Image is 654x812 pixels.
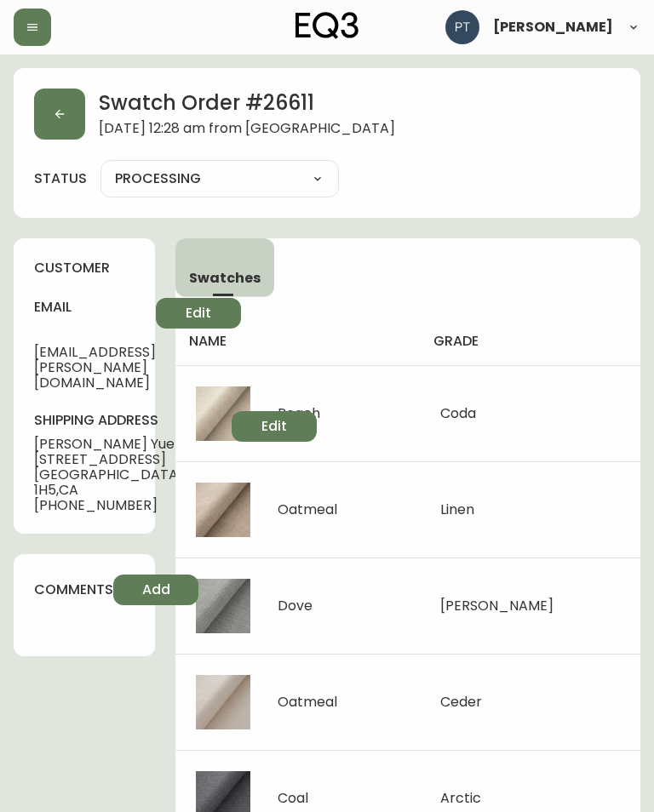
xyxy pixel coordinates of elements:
[34,437,232,452] span: [PERSON_NAME] Yue
[278,502,337,518] div: Oatmeal
[440,500,474,519] span: Linen
[440,788,481,808] span: Arctic
[99,121,395,140] span: [DATE] 12:28 am from [GEOGRAPHIC_DATA]
[196,483,250,537] img: cc1f025a-49a4-444f-bdc1-b76d9f656b6b.jpg-thumb.jpg
[34,345,156,391] span: [EMAIL_ADDRESS][PERSON_NAME][DOMAIN_NAME]
[433,332,627,351] h4: grade
[440,403,476,423] span: Coda
[261,417,287,436] span: Edit
[295,12,359,39] img: logo
[196,386,250,441] img: d3ace5b6-1f14-4d96-8949-c2829c465f93.jpg-thumb.jpg
[34,411,232,430] h4: shipping address
[445,10,479,44] img: 986dcd8e1aab7847125929f325458823
[196,675,250,729] img: 4b3eea74-0bcb-41d3-add7-ffd00b63d92b.jpg-thumb.jpg
[34,259,135,277] h4: customer
[99,89,395,121] h2: Swatch Order # 26611
[232,411,317,442] button: Edit
[34,580,113,599] h4: comments
[189,332,406,351] h4: name
[113,575,198,605] button: Add
[34,467,232,498] span: [GEOGRAPHIC_DATA] , AB , T5Y 1H5 , CA
[196,579,250,633] img: a7f53d7e-7941-4ebf-a252-018f409258b7.jpg-thumb.jpg
[189,269,261,287] span: Swatches
[34,298,156,317] h4: email
[440,596,554,615] span: [PERSON_NAME]
[493,20,613,34] span: [PERSON_NAME]
[34,169,87,188] label: status
[34,498,232,513] span: [PHONE_NUMBER]
[34,452,232,467] span: [STREET_ADDRESS]
[278,598,313,614] div: Dove
[156,298,241,329] button: Edit
[142,580,170,599] span: Add
[278,406,320,421] div: Beach
[278,791,308,806] div: Coal
[440,692,482,712] span: Ceder
[278,695,337,710] div: Oatmeal
[186,304,211,323] span: Edit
